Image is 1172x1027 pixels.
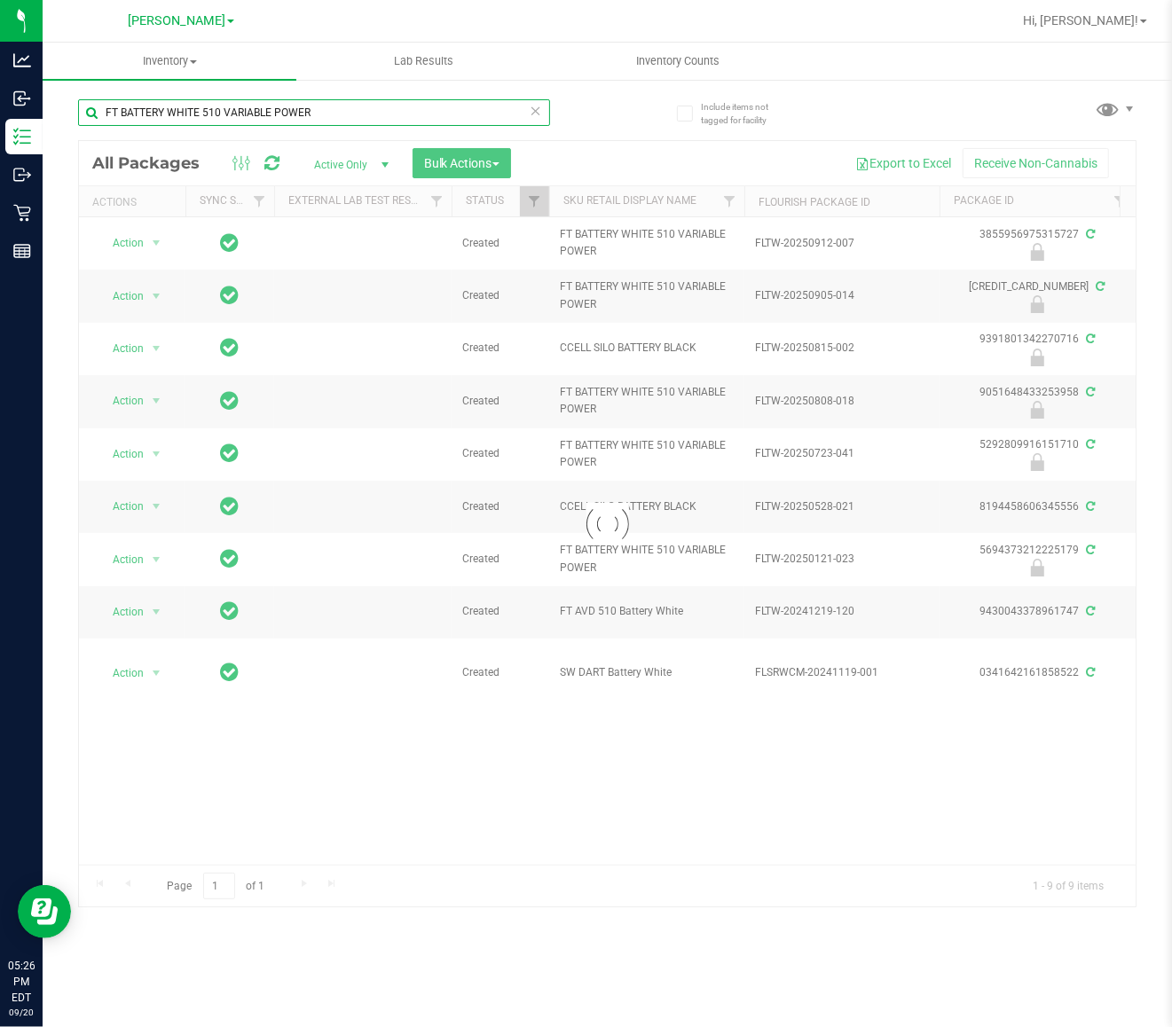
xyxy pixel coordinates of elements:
[1023,13,1138,27] span: Hi, [PERSON_NAME]!
[701,100,790,127] span: Include items not tagged for facility
[551,43,805,80] a: Inventory Counts
[13,242,31,260] inline-svg: Reports
[78,99,550,126] input: Search Package ID, Item Name, SKU, Lot or Part Number...
[13,166,31,184] inline-svg: Outbound
[13,128,31,145] inline-svg: Inventory
[13,204,31,222] inline-svg: Retail
[296,43,550,80] a: Lab Results
[43,43,296,80] a: Inventory
[8,1006,35,1019] p: 09/20
[13,90,31,107] inline-svg: Inbound
[370,53,477,69] span: Lab Results
[128,13,225,28] span: [PERSON_NAME]
[612,53,743,69] span: Inventory Counts
[8,958,35,1006] p: 05:26 PM EDT
[13,51,31,69] inline-svg: Analytics
[530,99,542,122] span: Clear
[43,53,296,69] span: Inventory
[18,885,71,938] iframe: Resource center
